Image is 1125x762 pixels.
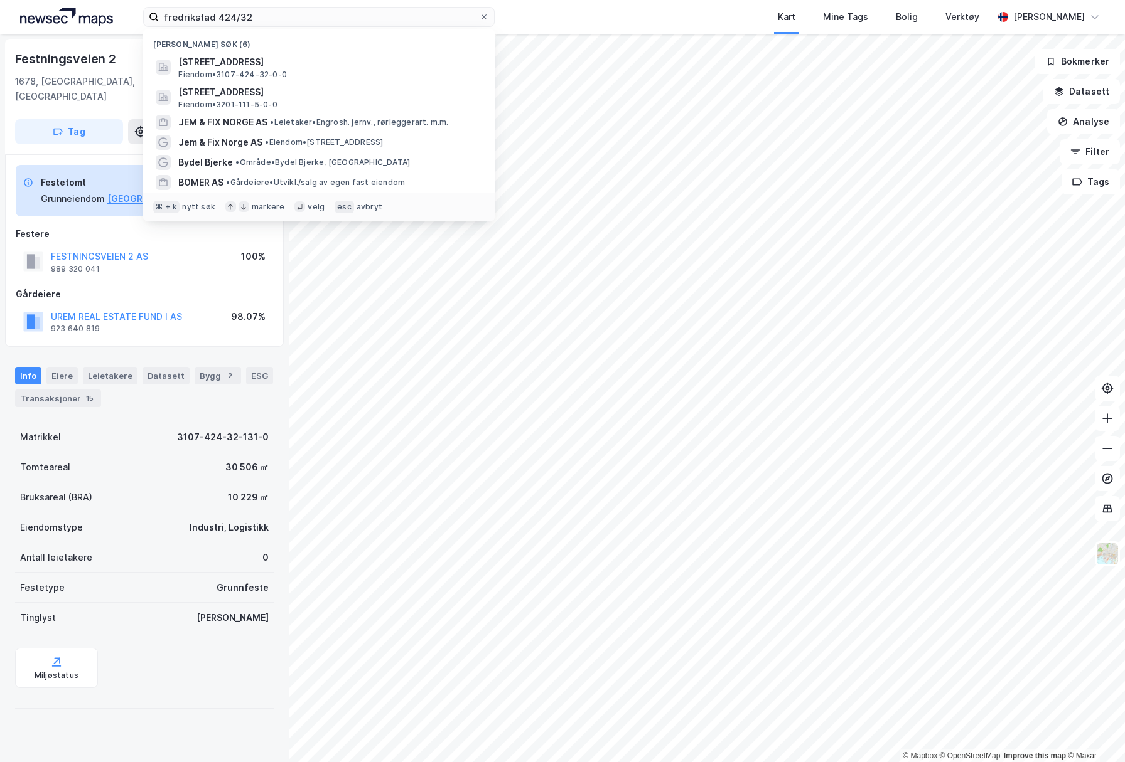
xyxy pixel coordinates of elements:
input: Søk på adresse, matrikkel, gårdeiere, leietakere eller personer [159,8,479,26]
div: 989 320 041 [51,264,100,274]
span: [STREET_ADDRESS] [178,85,480,100]
span: • [226,177,230,187]
div: Festetomt [41,175,238,190]
div: nytt søk [182,202,215,212]
span: JEM & FIX NORGE AS [178,115,267,130]
div: Eiendomstype [20,520,83,535]
div: Bolig [896,9,918,24]
span: Eiendom • 3201-111-5-0-0 [178,100,277,110]
div: Datasett [143,367,190,384]
div: Leietakere [83,367,137,384]
div: 1678, [GEOGRAPHIC_DATA], [GEOGRAPHIC_DATA] [15,74,168,104]
a: Improve this map [1004,751,1066,760]
button: Tag [15,119,123,144]
div: Eiere [46,367,78,384]
div: Kart [778,9,795,24]
span: • [270,117,274,127]
div: Bruksareal (BRA) [20,490,92,505]
a: OpenStreetMap [940,751,1001,760]
div: 0 [262,550,269,565]
div: ⌘ + k [153,201,180,213]
button: Filter [1060,139,1120,164]
span: • [265,137,269,147]
div: 30 506 ㎡ [225,460,269,475]
div: Tinglyst [20,610,56,625]
div: Industri, Logistikk [190,520,269,535]
div: Festere [16,226,273,241]
button: [GEOGRAPHIC_DATA], 424/32 [107,191,238,206]
div: ESG [246,367,273,384]
div: 10 229 ㎡ [228,490,269,505]
div: Festetype [20,580,65,595]
span: Område • Bydel Bjerke, [GEOGRAPHIC_DATA] [235,157,410,167]
div: 100% [241,249,266,264]
div: Grunnfeste [217,580,269,595]
button: Datasett [1043,79,1120,104]
button: Tags [1062,169,1120,194]
iframe: Chat Widget [1062,702,1125,762]
div: Kontrollprogram for chat [1062,702,1125,762]
span: Eiendom • [STREET_ADDRESS] [265,137,383,147]
div: 98.07% [231,309,266,324]
div: Grunneiendom [41,191,105,206]
div: Info [15,367,41,384]
div: esc [335,201,354,213]
div: Festningsveien 2 [15,49,119,69]
div: Antall leietakere [20,550,92,565]
div: markere [252,202,284,212]
div: 15 [83,392,96,405]
img: logo.a4113a55bc3d86da70a041830d287a7e.svg [20,8,113,26]
span: Bydel Bjerke [178,155,233,170]
div: Matrikkel [20,430,61,445]
div: 2 [223,369,236,382]
span: • [235,157,239,167]
div: [PERSON_NAME] [196,610,269,625]
button: Analyse [1047,109,1120,134]
div: Verktøy [945,9,979,24]
button: Bokmerker [1035,49,1120,74]
div: velg [308,202,325,212]
div: [PERSON_NAME] søk (6) [143,29,495,52]
span: Eiendom • 3107-424-32-0-0 [178,70,287,80]
img: Z [1095,542,1119,566]
div: Gårdeiere [16,287,273,302]
div: Miljøstatus [35,670,78,680]
div: Tomteareal [20,460,70,475]
div: avbryt [357,202,382,212]
span: Jem & Fix Norge AS [178,135,262,150]
span: BOMER AS [178,175,223,190]
div: Mine Tags [823,9,868,24]
div: 3107-424-32-131-0 [177,430,269,445]
div: Transaksjoner [15,389,101,407]
span: [STREET_ADDRESS] [178,55,480,70]
div: 923 640 819 [51,324,100,334]
span: Leietaker • Engrosh. jernv., rørleggerart. m.m. [270,117,448,127]
a: Mapbox [903,751,937,760]
div: [PERSON_NAME] [1013,9,1085,24]
div: Bygg [195,367,241,384]
span: Gårdeiere • Utvikl./salg av egen fast eiendom [226,177,405,188]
